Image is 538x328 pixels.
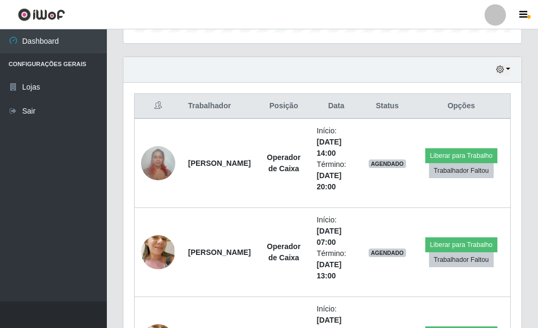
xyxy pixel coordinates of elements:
img: CoreUI Logo [18,8,65,21]
time: [DATE] 14:00 [317,138,341,157]
time: [DATE] 20:00 [317,171,341,191]
time: [DATE] 07:00 [317,227,341,246]
th: Posição [257,94,310,119]
strong: Operador de Caixa [267,153,301,173]
li: Início: [317,214,356,248]
strong: Operador de Caixa [267,242,301,262]
span: AGENDADO [369,249,406,257]
li: Término: [317,248,356,282]
img: 1752702642595.jpeg [141,220,175,284]
th: Data [310,94,362,119]
th: Status [362,94,412,119]
button: Liberar para Trabalho [425,148,497,163]
button: Liberar para Trabalho [425,237,497,252]
button: Trabalhador Faltou [429,163,494,178]
button: Trabalhador Faltou [429,252,494,267]
li: Término: [317,159,356,193]
strong: [PERSON_NAME] [188,159,251,167]
th: Opções [412,94,511,119]
span: AGENDADO [369,159,406,168]
time: [DATE] 13:00 [317,260,341,280]
strong: [PERSON_NAME] [188,248,251,257]
img: 1722880664865.jpeg [141,140,175,186]
th: Trabalhador [182,94,257,119]
li: Início: [317,125,356,159]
